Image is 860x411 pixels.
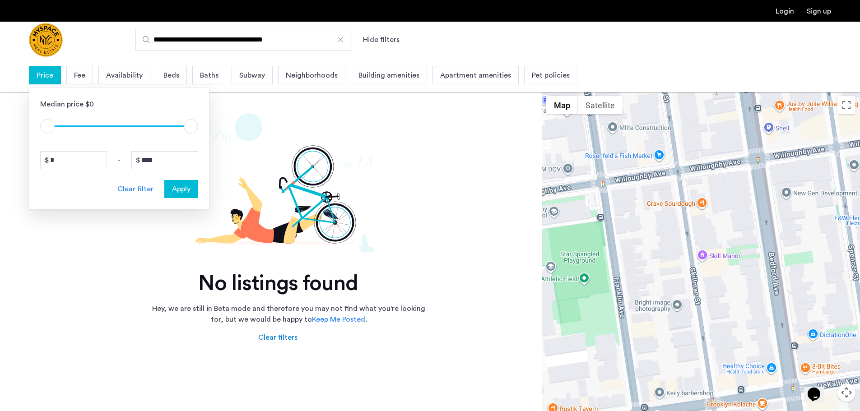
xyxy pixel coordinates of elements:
[29,23,63,57] img: logo
[440,70,511,81] span: Apartment amenities
[118,155,121,166] span: -
[184,119,198,134] span: ngx-slider-max
[29,23,63,57] a: Cazamio Logo
[200,70,218,81] span: Baths
[172,184,191,194] span: Apply
[532,70,570,81] span: Pet policies
[117,184,153,194] div: Clear filter
[37,70,53,81] span: Price
[363,34,400,45] button: Show or hide filters
[163,70,179,81] span: Beds
[40,119,55,134] span: ngx-slider
[106,70,143,81] span: Availability
[804,375,833,402] iframe: chat widget
[135,29,352,51] input: Apartment Search
[807,8,831,15] a: Registration
[40,151,107,169] input: Price from
[286,70,338,81] span: Neighborhoods
[164,180,198,198] button: button
[74,70,85,81] span: Fee
[40,99,198,110] div: Median price $0
[131,151,198,169] input: Price to
[239,70,265,81] span: Subway
[40,125,198,127] ngx-slider: ngx-slider
[776,8,794,15] a: Login
[358,70,419,81] span: Building amenities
